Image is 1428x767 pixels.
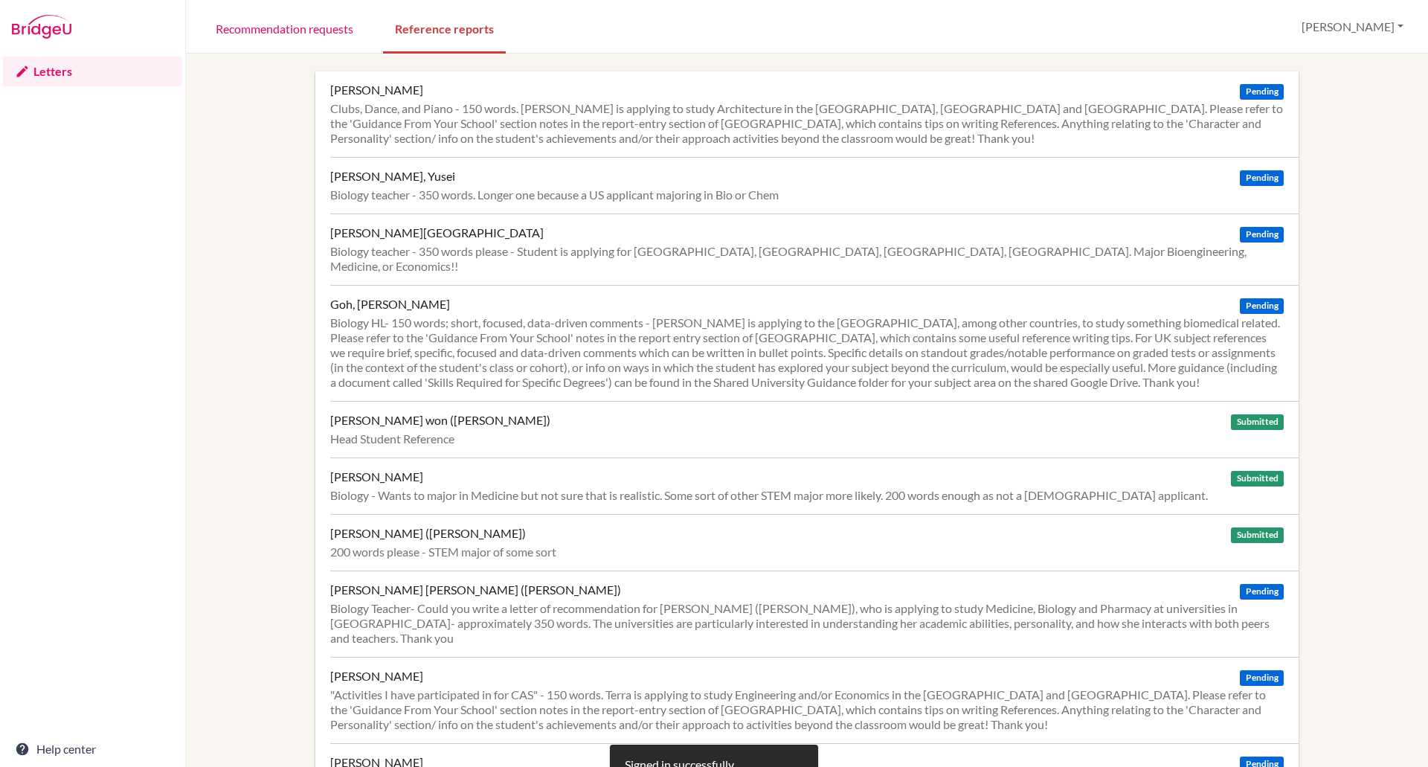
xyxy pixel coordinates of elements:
span: Pending [1240,584,1283,600]
div: Clubs, Dance, and Piano - 150 words. [PERSON_NAME] is applying to study Architecture in the [GEOG... [330,101,1284,146]
span: Pending [1240,84,1283,100]
div: [PERSON_NAME] [PERSON_NAME] ([PERSON_NAME]) [330,583,621,597]
a: [PERSON_NAME] Pending "Activities I have participated in for CAS" - 150 words. Terra is applying ... [330,657,1299,743]
a: Goh, [PERSON_NAME] Pending Biology HL- 150 words; short, focused, data-driven comments - [PERSON_... [330,285,1299,401]
span: Submitted [1231,471,1283,487]
div: 200 words please - STEM major of some sort [330,545,1284,559]
a: [PERSON_NAME] Pending Clubs, Dance, and Piano - 150 words. [PERSON_NAME] is applying to study Arc... [330,71,1299,157]
div: Biology teacher - 350 words please - Student is applying for [GEOGRAPHIC_DATA], [GEOGRAPHIC_DATA]... [330,244,1284,274]
div: [PERSON_NAME][GEOGRAPHIC_DATA] [330,225,544,240]
a: [PERSON_NAME] ([PERSON_NAME]) Submitted 200 words please - STEM major of some sort [330,514,1299,571]
a: [PERSON_NAME][GEOGRAPHIC_DATA] Pending Biology teacher - 350 words please - Student is applying f... [330,214,1299,285]
span: Submitted [1231,414,1283,430]
span: Pending [1240,170,1283,186]
div: "Activities I have participated in for CAS" - 150 words. Terra is applying to study Engineering a... [330,687,1284,732]
button: [PERSON_NAME] [1295,13,1410,41]
div: [PERSON_NAME] ([PERSON_NAME]) [330,526,526,541]
span: Pending [1240,670,1283,686]
div: Goh, [PERSON_NAME] [330,297,450,312]
div: Biology - Wants to major in Medicine but not sure that is realistic. Some sort of other STEM majo... [330,488,1284,503]
div: Biology teacher - 350 words. Longer one because a US applicant majoring in Bio or Chem [330,187,1284,202]
a: Help center [3,734,182,764]
a: [PERSON_NAME] [PERSON_NAME] ([PERSON_NAME]) Pending Biology Teacher- Could you write a letter of ... [330,571,1299,657]
a: Letters [3,57,182,86]
div: [PERSON_NAME], Yusei [330,169,455,184]
a: Recommendation requests [204,2,365,54]
div: [PERSON_NAME] won ([PERSON_NAME]) [330,413,550,428]
a: [PERSON_NAME] Submitted Biology - Wants to major in Medicine but not sure that is realistic. Some... [330,458,1299,514]
span: Pending [1240,227,1283,243]
span: Pending [1240,298,1283,314]
div: [PERSON_NAME] [330,469,423,484]
a: Reference reports [383,2,506,54]
div: Biology Teacher- Could you write a letter of recommendation for [PERSON_NAME] ([PERSON_NAME]), wh... [330,601,1284,646]
img: Bridge-U [12,15,71,39]
span: Submitted [1231,527,1283,543]
div: [PERSON_NAME] [330,669,423,684]
div: Biology HL- 150 words; short, focused, data-driven comments - [PERSON_NAME] is applying to the [G... [330,315,1284,390]
a: [PERSON_NAME], Yusei Pending Biology teacher - 350 words. Longer one because a US applicant major... [330,157,1299,214]
div: [PERSON_NAME] [330,83,423,97]
div: Head Student Reference [330,431,1284,446]
a: [PERSON_NAME] won ([PERSON_NAME]) Submitted Head Student Reference [330,401,1299,458]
